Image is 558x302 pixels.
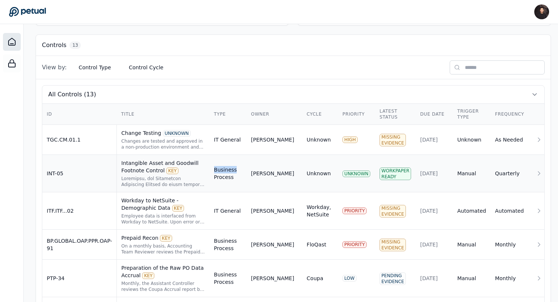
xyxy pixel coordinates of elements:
td: Manual [453,260,490,297]
td: IT General [210,125,247,155]
div: Intangible Asset and Goodwill Footnote Control [121,159,205,174]
button: Control Cycle [123,61,169,74]
td: Monthly [490,260,534,297]
td: PTP-34 [42,260,117,297]
th: Owner [247,104,302,125]
div: Changes are tested and approved in a non-production environment and approved prior to being imple... [121,138,205,150]
div: Workday, NetSuite [307,203,334,218]
div: [PERSON_NAME] [251,275,294,282]
div: [PERSON_NAME] [251,136,294,143]
a: SOC [3,54,21,72]
td: Quarterly [490,155,534,192]
td: As Needed [490,125,534,155]
th: Title [117,104,210,125]
th: Type [210,104,247,125]
div: [DATE] [420,170,448,177]
td: Business Process [210,230,247,260]
div: Change Testing [121,129,205,137]
div: Prepaid Recon [121,234,205,242]
div: FloQast [307,241,326,248]
td: Automated [453,192,490,230]
div: Missing Evidence [380,134,406,146]
span: View by: [42,63,67,72]
div: Pending Evidence [380,272,406,285]
div: Workpaper Ready [380,167,411,180]
td: Manual [453,155,490,192]
td: BP.GLOBAL.OAP.PPR.OAP-91 [42,230,117,260]
td: ITF.ITF...02 [42,192,117,230]
th: Trigger Type [453,104,490,125]
div: Quarterly, the Functional Accounting Manager or above reviews the Intangible Asset and Goodwill f... [121,176,205,187]
button: Control Type [73,61,117,74]
div: PRIORITY [342,208,367,214]
div: [DATE] [420,275,448,282]
div: Unknown [307,170,331,177]
div: Missing Evidence [380,239,406,251]
div: KEY [172,205,184,212]
div: Workday to NetSuite - Demographic Data [121,197,205,212]
div: Missing Evidence [380,205,406,218]
span: All Controls (13) [48,90,96,99]
div: [PERSON_NAME] [251,207,294,215]
td: Automated [490,192,534,230]
img: James Lee [534,4,549,19]
a: Go to Dashboard [9,7,46,17]
td: TGC.CM.01.1 [42,125,117,155]
td: Unknown [453,125,490,155]
div: [DATE] [420,241,448,248]
div: LOW [342,275,357,282]
button: All Controls (13) [42,86,544,103]
td: INT-05 [42,155,117,192]
div: KEY [142,272,154,279]
h3: Controls [42,41,66,50]
div: KEY [160,235,172,242]
td: IT General [210,192,247,230]
td: Manual [453,230,490,260]
div: KEY [166,167,178,174]
th: Cycle [302,104,338,125]
div: Coupa [307,275,324,282]
div: [DATE] [420,207,448,215]
div: Preparation of the Raw PO Data Accrual [121,264,205,279]
div: On a monthly basis, Accounting Team Reviewer reviews the Prepaid reconciliation, which includes a... [121,243,205,255]
th: Frequency [490,104,534,125]
td: Business Process [210,155,247,192]
div: [PERSON_NAME] [251,170,294,177]
div: HIGH [342,136,358,143]
span: 13 [69,42,81,49]
th: ID [42,104,117,125]
td: Monthly [490,230,534,260]
div: UNKNOWN [163,130,191,137]
th: Priority [338,104,375,125]
div: PRIORITY [342,241,367,248]
div: Monthly, the Assistant Controller reviews the Coupa Accrual report by reperforming the accrual st... [121,281,205,292]
th: Due Date [416,104,453,125]
div: Unknown [307,136,331,143]
a: Dashboard [3,33,21,51]
td: Business Process [210,260,247,297]
div: Employee data is interfaced from Workday to NetSuite. Upon error or failure, appropriate personne... [121,213,205,225]
div: [DATE] [420,136,448,143]
div: [PERSON_NAME] [251,241,294,248]
div: UNKNOWN [342,170,370,177]
th: Latest Status [375,104,416,125]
